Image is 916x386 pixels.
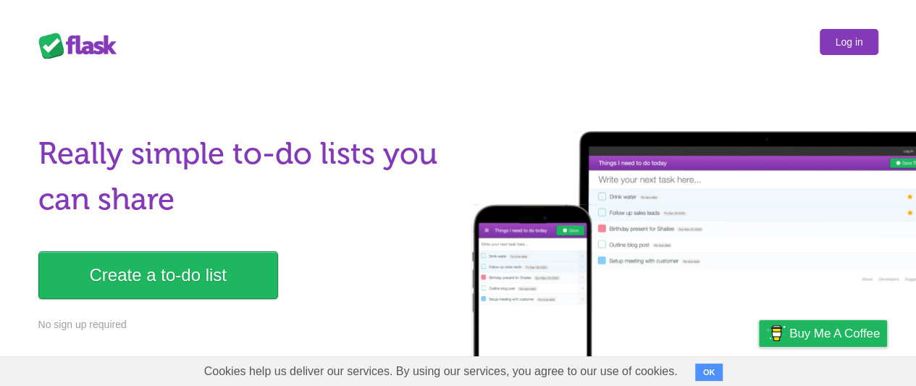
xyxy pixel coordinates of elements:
[695,364,723,381] button: OK
[38,131,450,222] h1: Really simple to-do lists you can share
[766,321,786,345] img: Buy me a coffee
[789,321,880,346] span: Buy me a coffee
[38,251,278,299] a: Create a to-do list
[190,357,692,386] span: Cookies help us deliver our services. By using our services, you agree to our use of cookies.
[38,317,450,332] p: No sign up required
[759,320,887,347] a: Buy me a coffee
[820,29,878,55] a: Log in
[38,33,125,59] div: Flask Lists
